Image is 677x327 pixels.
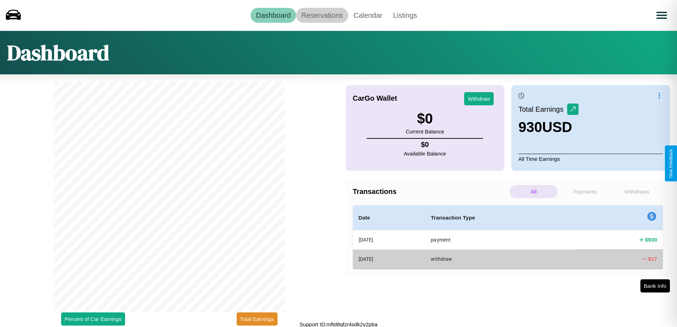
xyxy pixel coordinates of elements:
[425,230,579,250] th: payment
[296,8,348,23] a: Reservations
[519,103,567,116] p: Total Earnings
[652,5,672,25] button: Open menu
[668,149,673,178] div: Give Feedback
[237,312,278,326] button: Total Earnings
[425,249,579,268] th: withdraw
[404,141,446,149] h4: $ 0
[613,185,661,198] p: Withdraws
[359,213,420,222] h4: Date
[405,111,444,127] h3: $ 0
[251,8,296,23] a: Dashboard
[61,312,125,326] button: Percent of Car Earnings
[648,255,657,263] h4: $ 17
[510,185,558,198] p: All
[388,8,423,23] a: Listings
[561,185,609,198] p: Payments
[431,213,573,222] h4: Transaction Type
[405,127,444,136] p: Current Balance
[7,38,109,67] h1: Dashboard
[353,249,425,268] th: [DATE]
[519,119,579,135] h3: 930 USD
[353,188,508,196] h4: Transactions
[353,205,663,269] table: simple table
[348,8,388,23] a: Calendar
[404,149,446,158] p: Available Balance
[519,154,663,164] p: All Time Earnings
[645,236,657,243] h4: $ 930
[640,279,670,292] button: Bank Info
[353,94,397,102] h4: CarGo Wallet
[464,92,494,105] button: Withdraw
[353,230,425,250] th: [DATE]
